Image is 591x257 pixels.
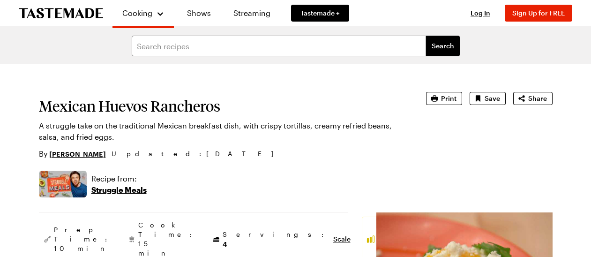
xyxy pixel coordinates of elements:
[505,5,572,22] button: Sign Up for FREE
[333,234,351,244] button: Scale
[462,8,499,18] button: Log In
[19,8,103,19] a: To Tastemade Home Page
[223,230,329,249] span: Servings:
[426,36,460,56] button: filters
[223,239,227,248] span: 4
[441,94,456,103] span: Print
[485,94,500,103] span: Save
[49,149,106,159] a: [PERSON_NAME]
[470,92,506,105] button: Save recipe
[54,225,112,253] span: Prep Time: 10 min
[528,94,547,103] span: Share
[512,9,565,17] span: Sign Up for FREE
[432,41,454,51] span: Search
[132,36,426,56] input: Search recipes
[112,149,283,159] span: Updated : [DATE]
[300,8,340,18] span: Tastemade +
[471,9,490,17] span: Log In
[122,4,165,23] button: Cooking
[291,5,349,22] a: Tastemade +
[39,98,400,114] h1: Mexican Huevos Rancheros
[39,171,87,197] img: Show where recipe is used
[91,173,147,184] p: Recipe from:
[91,173,147,196] a: Recipe from:Struggle Meals
[426,92,462,105] button: Print
[39,148,106,159] p: By
[39,120,400,143] p: A struggle take on the traditional Mexican breakfast dish, with crispy tortillas, creamy refried ...
[513,92,553,105] button: Share
[122,8,152,17] span: Cooking
[91,184,147,196] p: Struggle Meals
